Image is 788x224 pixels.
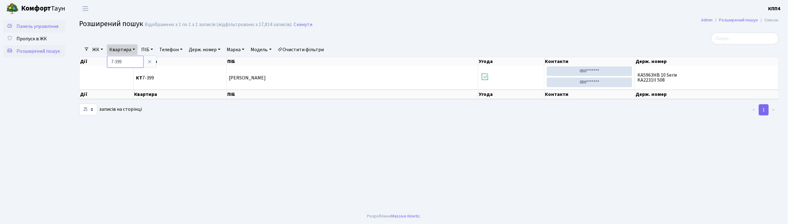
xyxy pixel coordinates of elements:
[637,73,776,83] span: КА5963НВ 10 Serie KA2231II 508
[227,57,478,66] th: ПІБ
[145,22,292,28] div: Відображено з 1 по 1 з 1 записів (відфільтровано з 17,814 записів).
[79,57,134,66] th: Дії
[224,44,247,55] a: Марка
[79,104,97,115] select: записів на сторінці
[157,44,185,55] a: Телефон
[79,104,142,115] label: записів на сторінці
[79,18,143,29] span: Розширений пошук
[635,57,779,66] th: Держ. номер
[478,90,545,99] th: Угода
[136,74,142,81] b: КТ
[134,57,227,66] th: Квартира
[545,90,635,99] th: Контакти
[186,44,223,55] a: Держ. номер
[3,33,65,45] a: Пропуск в ЖК
[79,90,134,99] th: Дії
[768,5,781,12] a: КПП4
[139,44,156,55] a: ПІБ
[21,3,51,13] b: Комфорт
[136,75,224,80] span: 7-399
[545,57,635,66] th: Контакти
[759,104,769,115] a: 1
[248,44,274,55] a: Модель
[3,20,65,33] a: Панель управління
[701,17,713,23] a: Admin
[294,22,312,28] a: Скинути
[107,44,138,55] a: Квартира
[692,14,788,27] nav: breadcrumb
[16,48,60,55] span: Розширений пошук
[16,35,47,42] span: Пропуск в ЖК
[367,213,421,220] div: Розроблено .
[3,45,65,57] a: Розширений пошук
[719,17,758,23] a: Розширений пошук
[478,57,545,66] th: Угода
[711,33,779,44] input: Пошук...
[78,3,93,14] button: Переключити навігацію
[391,213,420,219] a: Massive Kinetic
[134,90,227,99] th: Квартира
[227,90,478,99] th: ПІБ
[6,2,19,15] img: logo.png
[229,74,266,81] span: [PERSON_NAME]
[90,44,106,55] a: ЖК
[21,3,65,14] span: Таун
[16,23,58,30] span: Панель управління
[275,44,327,55] a: Очистити фільтри
[635,90,779,99] th: Держ. номер
[758,17,779,24] li: Список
